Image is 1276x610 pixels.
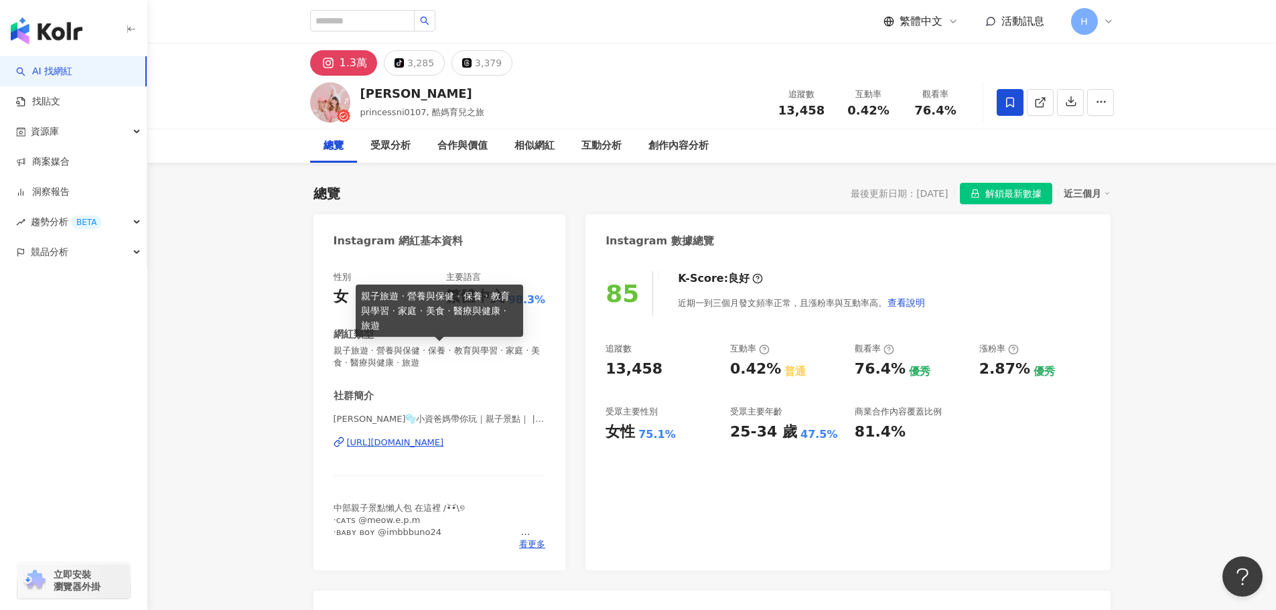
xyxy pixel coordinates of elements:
[581,138,622,154] div: 互動分析
[334,287,348,307] div: 女
[910,88,961,101] div: 觀看率
[909,364,930,379] div: 優秀
[31,207,102,237] span: 趨勢分析
[855,343,894,355] div: 觀看率
[800,427,838,442] div: 47.5%
[985,183,1042,205] span: 解鎖最新數據
[606,422,635,443] div: 女性
[334,437,546,449] a: [URL][DOMAIN_NAME]
[451,50,512,76] button: 3,379
[730,359,781,380] div: 0.42%
[678,289,926,316] div: 近期一到三個月發文頻率正常，且漲粉率與互動率高。
[370,138,411,154] div: 受眾分析
[1064,185,1111,202] div: 近三個月
[1001,15,1044,27] span: 活動訊息
[356,285,523,337] div: 親子旅遊 · 營養與保健 · 保養 · 教育與學習 · 家庭 · 美食 · 醫療與健康 · 旅遊
[420,16,429,25] span: search
[334,389,374,403] div: 社群簡介
[360,107,484,117] span: princessni0107, 酷媽育兒之旅
[606,343,632,355] div: 追蹤數
[16,155,70,169] a: 商案媒合
[855,406,942,418] div: 商業合作內容覆蓋比例
[310,50,377,76] button: 1.3萬
[437,138,488,154] div: 合作與價值
[847,104,889,117] span: 0.42%
[843,88,894,101] div: 互動率
[324,138,344,154] div: 總覽
[313,184,340,203] div: 總覽
[11,17,82,44] img: logo
[730,422,797,443] div: 25-34 歲
[888,297,925,308] span: 查看說明
[334,345,546,369] span: 親子旅遊 · 營養與保健 · 保養 · 教育與學習 · 家庭 · 美食 · 醫療與健康 · 旅遊
[475,54,502,72] div: 3,379
[776,88,827,101] div: 追蹤數
[730,343,770,355] div: 互動率
[914,104,956,117] span: 76.4%
[17,562,130,599] a: chrome extension立即安裝 瀏覽器外掛
[21,570,48,591] img: chrome extension
[979,359,1030,380] div: 2.87%
[347,437,444,449] div: [URL][DOMAIN_NAME]
[606,280,639,307] div: 85
[606,406,658,418] div: 受眾主要性別
[678,271,763,286] div: K-Score :
[340,54,367,72] div: 1.3萬
[16,185,70,199] a: 洞察報告
[855,422,906,443] div: 81.4%
[606,359,662,380] div: 13,458
[728,271,750,286] div: 良好
[310,82,350,123] img: KOL Avatar
[334,503,530,550] span: 中部親子景點懶人包 在這裡 /•᷅•᷄\୭ ·ᴄᴀᴛs @meow.e.p.m ·ʙᴀʙʏ ʙᴏʏ @imbbbuno24 ⠀⠀⠀⠀⠀⠀⠀⠀⠀⠀⠀⠀ ㅿ歡迎合作邀約
[54,568,100,593] span: 立即安裝 瀏覽器外掛
[519,538,545,550] span: 看更多
[71,216,102,229] div: BETA
[730,406,782,418] div: 受眾主要年齡
[446,271,481,283] div: 主要語言
[360,85,484,102] div: [PERSON_NAME]
[407,54,434,72] div: 3,285
[979,343,1019,355] div: 漲粉率
[334,413,546,425] span: [PERSON_NAME]🫧小資爸媽帶你玩｜親子景點｜ | princessni0107
[1034,364,1055,379] div: 優秀
[16,218,25,227] span: rise
[1080,14,1088,29] span: H
[334,327,374,341] div: 網紅類型
[960,183,1052,204] button: 解鎖最新數據
[16,65,72,78] a: searchAI 找網紅
[971,189,980,198] span: lock
[31,117,59,147] span: 資源庫
[778,103,825,117] span: 13,458
[851,188,948,199] div: 最後更新日期：[DATE]
[855,359,906,380] div: 76.4%
[1222,556,1263,597] iframe: Help Scout Beacon - Open
[334,234,464,248] div: Instagram 網紅基本資料
[648,138,709,154] div: 創作內容分析
[334,271,351,283] div: 性別
[31,237,68,267] span: 競品分析
[514,138,555,154] div: 相似網紅
[887,289,926,316] button: 查看說明
[508,293,546,307] span: 98.3%
[16,95,60,108] a: 找貼文
[384,50,445,76] button: 3,285
[606,234,714,248] div: Instagram 數據總覽
[638,427,676,442] div: 75.1%
[900,14,942,29] span: 繁體中文
[784,364,806,379] div: 普通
